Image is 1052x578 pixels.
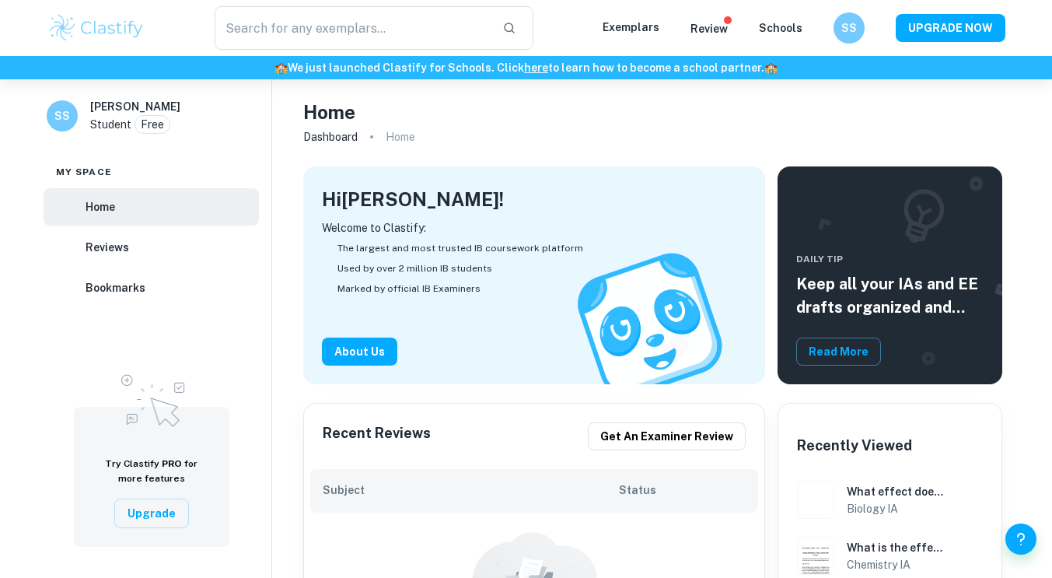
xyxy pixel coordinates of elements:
[93,457,211,486] h6: Try Clastify for more features
[588,422,746,450] button: Get an examiner review
[323,482,619,499] h6: Subject
[44,188,259,226] a: Home
[524,61,548,74] a: here
[847,539,949,556] h6: What is the effect of boiling in 100°C and filtering using the carbon filter on the hardness of t...
[847,500,949,517] h6: Biology IA
[90,116,131,133] p: Student
[86,239,129,256] h6: Reviews
[796,272,984,319] h5: Keep all your IAs and EE drafts organized and dated
[323,422,431,450] h6: Recent Reviews
[896,14,1005,42] button: UPGRADE NOW
[796,338,881,366] button: Read More
[303,98,355,126] h4: Home
[274,61,288,74] span: 🏫
[791,475,989,525] a: Biology IA example thumbnail: What effect does varying the concentratiWhat effect does varying th...
[619,482,746,499] h6: Status
[44,229,259,266] a: Reviews
[603,19,659,36] p: Exemplars
[322,219,746,236] p: Welcome to Clastify:
[54,107,72,124] h6: SS
[322,185,504,213] h4: Hi [PERSON_NAME] !
[797,482,834,519] img: Biology IA example thumbnail: What effect does varying the concentrati
[114,499,189,528] button: Upgrade
[847,483,949,500] h6: What effect does varying the concentration (0.1, 0.2, 0.3, 0.4, 0.5 mMol) of galactose as a compe...
[386,128,415,145] p: Home
[840,19,858,37] h6: SS
[1005,524,1036,555] button: Help and Feedback
[86,198,115,215] h6: Home
[847,556,949,573] h6: Chemistry IA
[764,61,778,74] span: 🏫
[162,458,182,469] span: PRO
[56,165,112,179] span: My space
[337,241,583,255] span: The largest and most trusted IB coursework platform
[759,22,802,34] a: Schools
[322,338,397,366] button: About Us
[44,269,259,307] a: Bookmarks
[86,279,145,296] h6: Bookmarks
[337,282,481,296] span: Marked by official IB Examiners
[90,98,180,115] h6: [PERSON_NAME]
[141,116,164,133] p: Free
[796,252,984,266] span: Daily Tip
[215,6,491,50] input: Search for any exemplars...
[690,20,728,37] p: Review
[47,12,146,44] img: Clastify logo
[337,261,492,275] span: Used by over 2 million IB students
[797,435,912,457] h6: Recently Viewed
[3,59,1049,76] h6: We just launched Clastify for Schools. Click to learn how to become a school partner.
[303,126,358,148] a: Dashboard
[834,12,865,44] button: SS
[113,365,190,432] img: Upgrade to Pro
[797,538,834,575] img: Chemistry IA example thumbnail: What is the effect of boiling in 100°C a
